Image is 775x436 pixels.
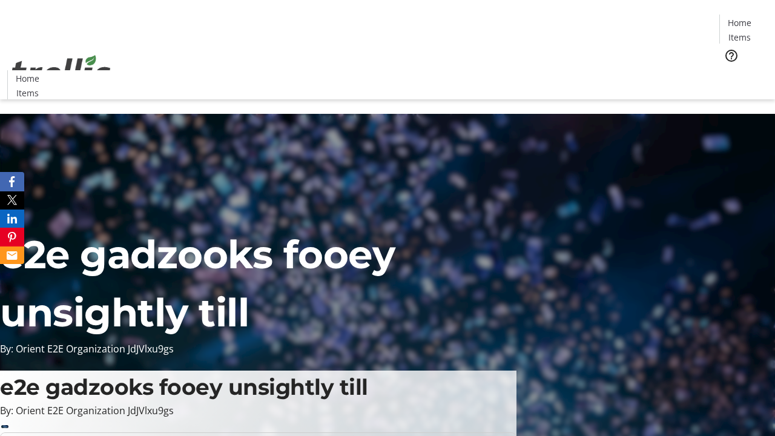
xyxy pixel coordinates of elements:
[7,42,115,102] img: Orient E2E Organization JdJVlxu9gs's Logo
[16,72,39,85] span: Home
[719,70,768,83] a: Tickets
[719,44,744,68] button: Help
[8,87,47,99] a: Items
[729,70,758,83] span: Tickets
[16,87,39,99] span: Items
[728,31,751,44] span: Items
[728,16,751,29] span: Home
[720,16,759,29] a: Home
[720,31,759,44] a: Items
[8,72,47,85] a: Home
